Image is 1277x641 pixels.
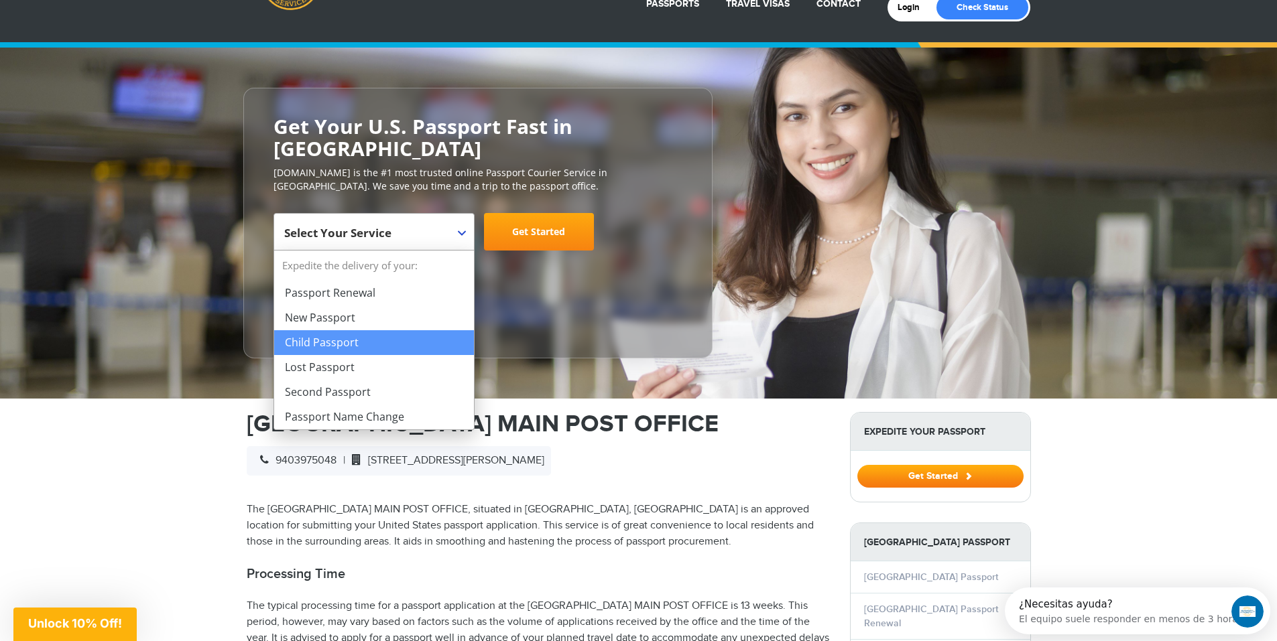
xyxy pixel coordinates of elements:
[274,380,474,405] li: Second Passport
[273,213,475,251] span: Select Your Service
[864,571,998,583] a: [GEOGRAPHIC_DATA] Passport
[857,465,1024,488] button: Get Started
[274,330,474,355] li: Child Passport
[1231,595,1264,628] iframe: Intercom live chat
[484,213,594,251] a: Get Started
[247,502,830,550] p: The [GEOGRAPHIC_DATA] MAIN POST OFFICE, situated in [GEOGRAPHIC_DATA], [GEOGRAPHIC_DATA] is an ap...
[274,355,474,380] li: Lost Passport
[851,413,1030,451] strong: Expedite Your Passport
[247,446,551,476] div: |
[28,616,122,630] span: Unlock 10% Off!
[274,305,474,330] li: New Passport
[274,251,474,429] li: Expedite the delivery of your:
[274,405,474,429] li: Passport Name Change
[273,257,682,271] span: Starting at $199 + government fees
[274,281,474,305] li: Passport Renewal
[857,470,1024,481] a: Get Started
[851,523,1030,561] strong: [GEOGRAPHIC_DATA] Passport
[247,412,830,436] h1: [GEOGRAPHIC_DATA] MAIN POST OFFICE
[284,218,461,256] span: Select Your Service
[14,11,241,22] div: ¿Necesitas ayuda?
[273,166,682,193] p: [DOMAIN_NAME] is the #1 most trusted online Passport Courier Service in [GEOGRAPHIC_DATA]. We sav...
[345,454,544,467] span: [STREET_ADDRESS][PERSON_NAME]
[898,2,929,13] a: Login
[5,5,281,42] div: Abrir Intercom Messenger
[864,603,998,629] a: [GEOGRAPHIC_DATA] Passport Renewal
[274,251,474,281] strong: Expedite the delivery of your:
[247,566,830,582] h2: Processing Time
[1005,587,1270,634] iframe: Intercom live chat discovery launcher
[253,454,337,467] span: 9403975048
[273,115,682,159] h2: Get Your U.S. Passport Fast in [GEOGRAPHIC_DATA]
[13,608,137,641] div: Unlock 10% Off!
[14,22,241,36] div: El equipo suele responder en menos de 3 horas.
[284,225,391,240] span: Select Your Service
